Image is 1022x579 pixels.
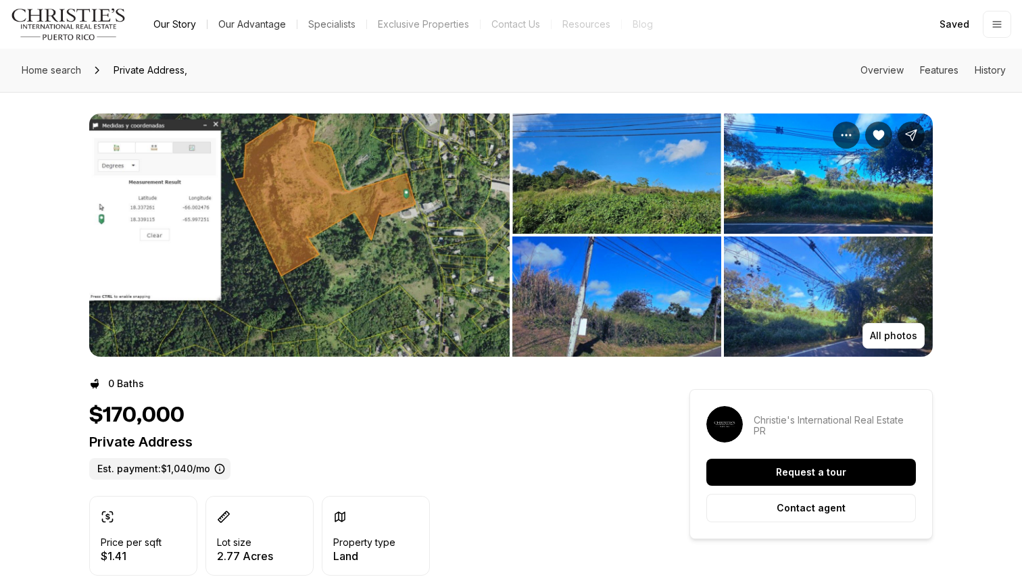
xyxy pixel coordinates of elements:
[512,236,721,357] button: View image gallery
[983,11,1011,38] button: Open menu
[89,458,230,480] label: Est. payment: $1,040/mo
[481,15,551,34] button: Contact Us
[89,403,185,428] h1: $170,000
[860,64,904,76] a: Skip to: Overview
[11,8,126,41] img: logo
[89,114,510,357] li: 1 of 3
[512,114,721,234] button: View image gallery
[706,459,916,486] button: Request a tour
[333,551,395,561] p: Land
[108,59,193,81] span: Private Address,
[89,114,933,357] div: Listing Photos
[101,551,162,561] p: $1.41
[724,114,933,234] button: View image gallery
[898,122,925,149] button: Share Property:
[724,236,933,357] button: View image gallery
[367,15,480,34] a: Exclusive Properties
[870,330,917,341] p: All photos
[512,114,933,357] li: 2 of 3
[860,65,1006,76] nav: Page section menu
[217,537,251,548] p: Lot size
[89,114,510,357] button: View image gallery
[217,551,273,561] p: 2.77 Acres
[706,494,916,522] button: Contact agent
[777,503,846,513] p: Contact agent
[776,467,846,478] p: Request a tour
[101,537,162,548] p: Price per sqft
[754,415,916,436] p: Christie's International Real Estate PR
[22,64,81,76] span: Home search
[940,19,969,30] span: Saved
[622,15,664,34] a: Blog
[862,323,925,349] button: All photos
[297,15,366,34] a: Specialists
[208,15,297,34] a: Our Advantage
[143,15,207,34] a: Our Story
[833,122,860,149] button: Property options
[16,59,87,81] a: Home search
[865,122,892,149] button: Unsave Property:
[931,11,977,38] a: Saved
[108,378,144,389] p: 0 Baths
[552,15,621,34] a: Resources
[920,64,958,76] a: Skip to: Features
[333,537,395,548] p: Property type
[975,64,1006,76] a: Skip to: History
[89,434,641,450] p: Private Address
